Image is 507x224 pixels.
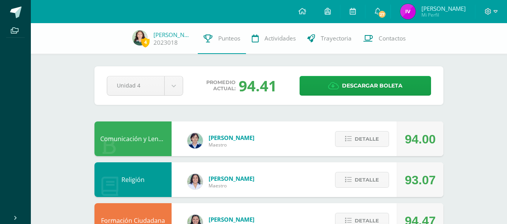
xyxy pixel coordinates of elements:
[302,23,357,54] a: Trayectoria
[132,30,148,45] img: e93ec12ab4f27e1fe2111d3cdedb8a70.png
[239,76,277,96] div: 94.41
[209,216,254,223] span: [PERSON_NAME]
[378,10,386,19] span: 27
[187,174,203,189] img: 5833435b0e0c398ee4b261d46f102b9b.png
[421,12,466,18] span: Mi Perfil
[355,132,379,146] span: Detalle
[246,23,302,54] a: Actividades
[206,79,236,92] span: Promedio actual:
[209,141,254,148] span: Maestro
[209,134,254,141] span: [PERSON_NAME]
[209,175,254,182] span: [PERSON_NAME]
[264,34,296,42] span: Actividades
[141,37,150,47] span: 4
[342,76,403,95] span: Descargar boleta
[321,34,352,42] span: Trayectoria
[405,122,436,157] div: 94.00
[379,34,406,42] span: Contactos
[355,173,379,187] span: Detalle
[209,182,254,189] span: Maestro
[107,76,183,95] a: Unidad 4
[357,23,411,54] a: Contactos
[153,31,192,39] a: [PERSON_NAME]
[421,5,466,12] span: [PERSON_NAME]
[117,76,155,94] span: Unidad 4
[300,76,431,96] a: Descargar boleta
[405,163,436,197] div: 93.07
[335,172,389,188] button: Detalle
[400,4,416,19] img: 63131e9f9ecefa68a367872e9c6fe8c2.png
[187,133,203,148] img: 904e528ea31759b90e2b92348a2f5070.png
[94,121,172,156] div: Comunicación y Lenguaje L1
[94,162,172,197] div: Religión
[218,34,240,42] span: Punteos
[335,131,389,147] button: Detalle
[153,39,178,47] a: 2023018
[198,23,246,54] a: Punteos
